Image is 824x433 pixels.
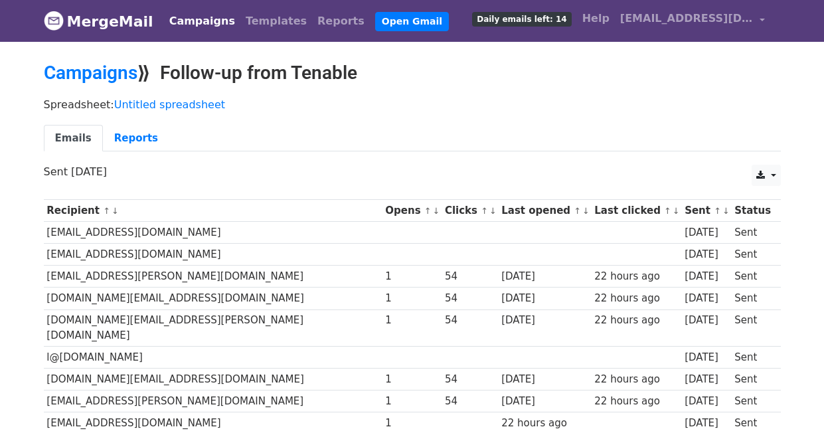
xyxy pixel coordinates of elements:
[44,11,64,31] img: MergeMail logo
[112,206,119,216] a: ↓
[501,416,588,431] div: 22 hours ago
[44,125,103,152] a: Emails
[445,313,495,328] div: 54
[731,266,774,288] td: Sent
[685,372,728,387] div: [DATE]
[722,206,730,216] a: ↓
[103,206,110,216] a: ↑
[445,394,495,409] div: 54
[501,313,588,328] div: [DATE]
[433,206,440,216] a: ↓
[472,12,571,27] span: Daily emails left: 14
[44,62,781,84] h2: ⟫ Follow-up from Tenable
[673,206,680,216] a: ↓
[731,222,774,244] td: Sent
[44,266,382,288] td: [EMAIL_ADDRESS][PERSON_NAME][DOMAIN_NAME]
[44,222,382,244] td: [EMAIL_ADDRESS][DOMAIN_NAME]
[594,269,678,284] div: 22 hours ago
[577,5,615,32] a: Help
[424,206,432,216] a: ↑
[44,347,382,369] td: l@[DOMAIN_NAME]
[731,288,774,309] td: Sent
[385,291,438,306] div: 1
[731,390,774,412] td: Sent
[312,8,370,35] a: Reports
[501,394,588,409] div: [DATE]
[489,206,497,216] a: ↓
[445,269,495,284] div: 54
[385,416,438,431] div: 1
[685,394,728,409] div: [DATE]
[582,206,590,216] a: ↓
[385,269,438,284] div: 1
[685,313,728,328] div: [DATE]
[615,5,770,37] a: [EMAIL_ADDRESS][DOMAIN_NAME]
[501,291,588,306] div: [DATE]
[498,200,591,222] th: Last opened
[240,8,312,35] a: Templates
[685,416,728,431] div: [DATE]
[44,98,781,112] p: Spreadsheet:
[714,206,721,216] a: ↑
[574,206,581,216] a: ↑
[445,372,495,387] div: 54
[44,165,781,179] p: Sent [DATE]
[594,372,678,387] div: 22 hours ago
[731,200,774,222] th: Status
[731,309,774,347] td: Sent
[375,12,449,31] a: Open Gmail
[114,98,225,111] a: Untitled spreadsheet
[44,390,382,412] td: [EMAIL_ADDRESS][PERSON_NAME][DOMAIN_NAME]
[382,200,442,222] th: Opens
[385,372,438,387] div: 1
[685,269,728,284] div: [DATE]
[44,62,137,84] a: Campaigns
[44,7,153,35] a: MergeMail
[44,244,382,266] td: [EMAIL_ADDRESS][DOMAIN_NAME]
[44,200,382,222] th: Recipient
[44,309,382,347] td: [DOMAIN_NAME][EMAIL_ADDRESS][PERSON_NAME][DOMAIN_NAME]
[594,291,678,306] div: 22 hours ago
[664,206,671,216] a: ↑
[103,125,169,152] a: Reports
[731,369,774,390] td: Sent
[501,269,588,284] div: [DATE]
[685,225,728,240] div: [DATE]
[731,347,774,369] td: Sent
[594,394,678,409] div: 22 hours ago
[385,313,438,328] div: 1
[467,5,576,32] a: Daily emails left: 14
[620,11,753,27] span: [EMAIL_ADDRESS][DOMAIN_NAME]
[685,291,728,306] div: [DATE]
[592,200,682,222] th: Last clicked
[385,394,438,409] div: 1
[501,372,588,387] div: [DATE]
[445,291,495,306] div: 54
[685,350,728,365] div: [DATE]
[681,200,731,222] th: Sent
[44,288,382,309] td: [DOMAIN_NAME][EMAIL_ADDRESS][DOMAIN_NAME]
[481,206,488,216] a: ↑
[685,247,728,262] div: [DATE]
[442,200,498,222] th: Clicks
[44,369,382,390] td: [DOMAIN_NAME][EMAIL_ADDRESS][DOMAIN_NAME]
[594,313,678,328] div: 22 hours ago
[731,244,774,266] td: Sent
[164,8,240,35] a: Campaigns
